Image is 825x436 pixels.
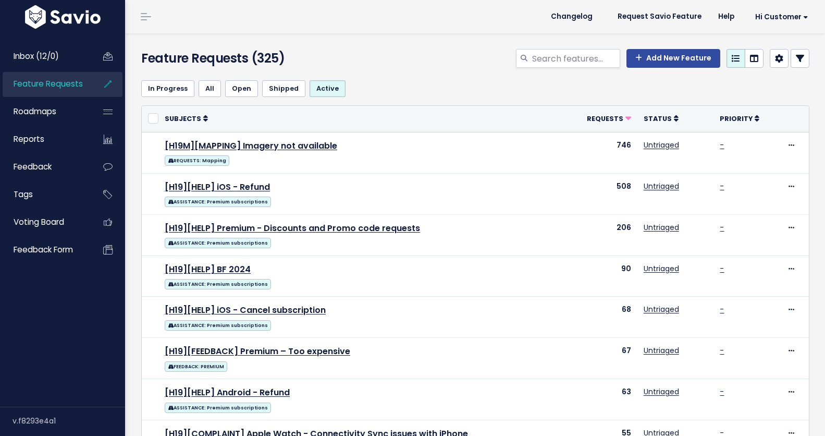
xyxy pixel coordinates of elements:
[14,51,59,62] span: Inbox (12/0)
[165,238,271,248] span: ASSISTANCE: Premium subscriptions
[3,183,87,207] a: Tags
[587,113,631,124] a: Requests
[165,222,420,234] a: [H19][HELP] Premium - Discounts and Promo code requests
[720,304,724,314] a: -
[720,113,759,124] a: Priority
[710,9,743,25] a: Help
[141,49,354,68] h4: Feature Requests (325)
[565,256,637,297] td: 90
[720,345,724,356] a: -
[743,9,817,25] a: Hi Customer
[165,359,227,372] a: FEEDBACK: PREMIUM
[165,401,271,414] a: ASSISTANCE: Premium subscriptions
[165,386,290,398] a: [H19][HELP] Android - Refund
[22,5,103,29] img: logo-white.9d6f32f41409.svg
[644,140,679,150] a: Untriaged
[720,181,724,191] a: -
[14,78,83,89] span: Feature Requests
[565,173,637,214] td: 508
[165,304,326,316] a: [H19][HELP] iOS - Cancel subscription
[720,263,724,274] a: -
[565,297,637,338] td: 68
[755,13,808,21] span: Hi Customer
[720,222,724,233] a: -
[551,13,593,20] span: Changelog
[165,318,271,331] a: ASSISTANCE: Premium subscriptions
[165,114,201,123] span: Subjects
[225,80,258,97] a: Open
[310,80,346,97] a: Active
[165,320,271,331] span: ASSISTANCE: Premium subscriptions
[165,113,208,124] a: Subjects
[165,279,271,289] span: ASSISTANCE: Premium subscriptions
[565,214,637,256] td: 206
[165,153,229,166] a: REQUESTS: Mapping
[165,263,251,275] a: [H19][HELP] BF 2024
[3,238,87,262] a: Feedback form
[720,114,753,123] span: Priority
[644,222,679,233] a: Untriaged
[14,244,73,255] span: Feedback form
[720,140,724,150] a: -
[644,113,679,124] a: Status
[3,155,87,179] a: Feedback
[262,80,305,97] a: Shipped
[3,210,87,234] a: Voting Board
[14,161,52,172] span: Feedback
[644,304,679,314] a: Untriaged
[3,100,87,124] a: Roadmaps
[3,72,87,96] a: Feature Requests
[3,127,87,151] a: Reports
[14,134,44,144] span: Reports
[644,114,672,123] span: Status
[13,407,125,434] div: v.f8293e4a1
[565,379,637,420] td: 63
[165,345,350,357] a: [H19][FEEDBACK] Premium – Too expensive
[626,49,720,68] a: Add New Feature
[609,9,710,25] a: Request Savio Feature
[141,80,194,97] a: In Progress
[199,80,221,97] a: All
[565,338,637,379] td: 67
[165,403,271,413] span: ASSISTANCE: Premium subscriptions
[3,44,87,68] a: Inbox (12/0)
[165,197,271,207] span: ASSISTANCE: Premium subscriptions
[531,49,620,68] input: Search features...
[165,181,270,193] a: [H19][HELP] iOS - Refund
[565,132,637,173] td: 746
[644,345,679,356] a: Untriaged
[644,386,679,397] a: Untriaged
[165,195,271,208] a: ASSISTANCE: Premium subscriptions
[644,263,679,274] a: Untriaged
[14,106,56,117] span: Roadmaps
[165,277,271,290] a: ASSISTANCE: Premium subscriptions
[644,181,679,191] a: Untriaged
[165,140,337,152] a: [H19M][MAPPING] Imagery not available
[165,155,229,166] span: REQUESTS: Mapping
[165,236,271,249] a: ASSISTANCE: Premium subscriptions
[14,189,33,200] span: Tags
[141,80,809,97] ul: Filter feature requests
[14,216,64,227] span: Voting Board
[165,361,227,372] span: FEEDBACK: PREMIUM
[720,386,724,397] a: -
[587,114,623,123] span: Requests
